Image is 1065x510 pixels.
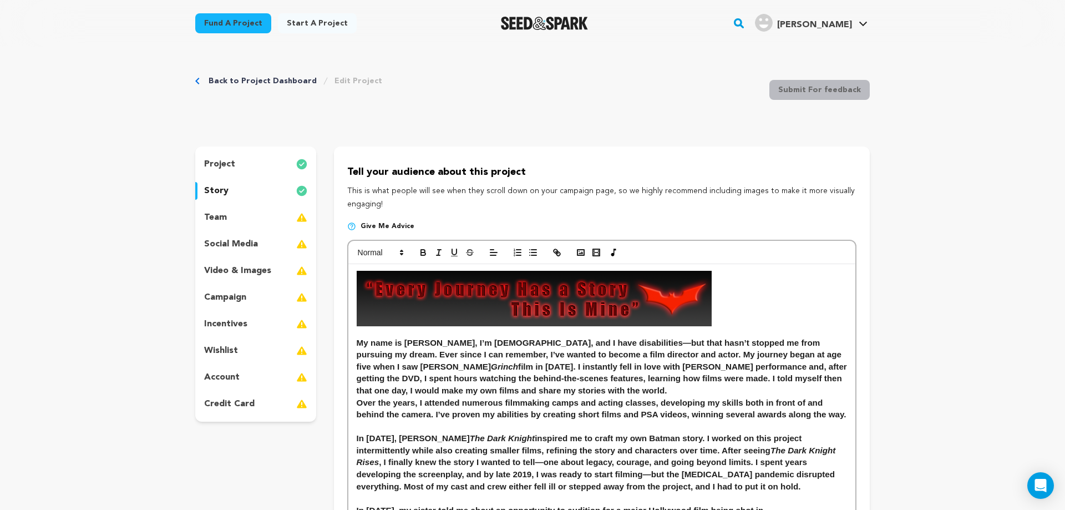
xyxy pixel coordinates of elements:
[204,184,229,198] p: story
[195,75,382,87] div: Breadcrumb
[334,75,382,87] a: Edit Project
[195,262,316,280] button: video & images
[296,317,307,331] img: warning-full.svg
[347,185,856,211] p: This is what people will see when they scroll down on your campaign page, so we highly recommend ...
[209,75,317,87] a: Back to Project Dashboard
[501,17,588,30] img: Seed&Spark Logo Dark Mode
[470,433,535,443] em: The Dark Knight
[755,14,852,32] div: tom s.'s Profile
[195,289,316,306] button: campaign
[204,211,227,224] p: team
[296,344,307,357] img: warning-full.svg
[296,371,307,384] img: warning-full.svg
[204,344,238,357] p: wishlist
[195,13,271,33] a: Fund a project
[195,155,316,173] button: project
[204,238,258,251] p: social media
[195,395,316,413] button: credit card
[195,209,316,226] button: team
[296,264,307,277] img: warning-full.svg
[296,238,307,251] img: warning-full.svg
[204,264,271,277] p: video & images
[347,222,356,231] img: help-circle.svg
[195,315,316,333] button: incentives
[357,432,847,492] h3: In [DATE], [PERSON_NAME] inspired me to craft my own Batman story. I worked on this project inter...
[296,211,307,224] img: warning-full.svg
[204,317,247,331] p: incentives
[361,222,414,231] span: Give me advice
[204,291,246,304] p: campaign
[278,13,357,33] a: Start a project
[204,397,255,411] p: credit card
[357,397,847,421] h3: Over the years, I attended numerous filmmaking camps and acting classes, developing my skills bot...
[296,158,307,171] img: check-circle-full.svg
[296,184,307,198] img: check-circle-full.svg
[753,12,870,32] a: tom s.'s Profile
[195,368,316,386] button: account
[357,271,712,326] img: 1755466765-gbanners.png
[195,182,316,200] button: story
[347,164,856,180] p: Tell your audience about this project
[357,337,847,397] h3: My name is [PERSON_NAME], I’m [DEMOGRAPHIC_DATA], and I have disabilities—but that hasn’t stopped...
[769,80,870,100] button: Submit For feedback
[1027,472,1054,499] div: Open Intercom Messenger
[753,12,870,35] span: tom s.'s Profile
[491,362,518,371] em: Grinch
[204,158,235,171] p: project
[195,342,316,360] button: wishlist
[296,397,307,411] img: warning-full.svg
[195,235,316,253] button: social media
[777,21,852,29] span: [PERSON_NAME]
[296,291,307,304] img: warning-full.svg
[501,17,588,30] a: Seed&Spark Homepage
[204,371,240,384] p: account
[755,14,773,32] img: user.png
